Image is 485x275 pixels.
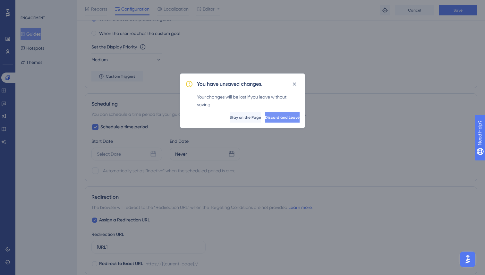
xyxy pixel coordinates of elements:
[458,250,477,269] iframe: UserGuiding AI Assistant Launcher
[197,93,300,108] div: Your changes will be lost if you leave without saving.
[15,2,40,9] span: Need Help?
[230,115,261,120] span: Stay on the Page
[197,80,262,88] h2: You have unsaved changes.
[265,115,300,120] span: Discard and Leave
